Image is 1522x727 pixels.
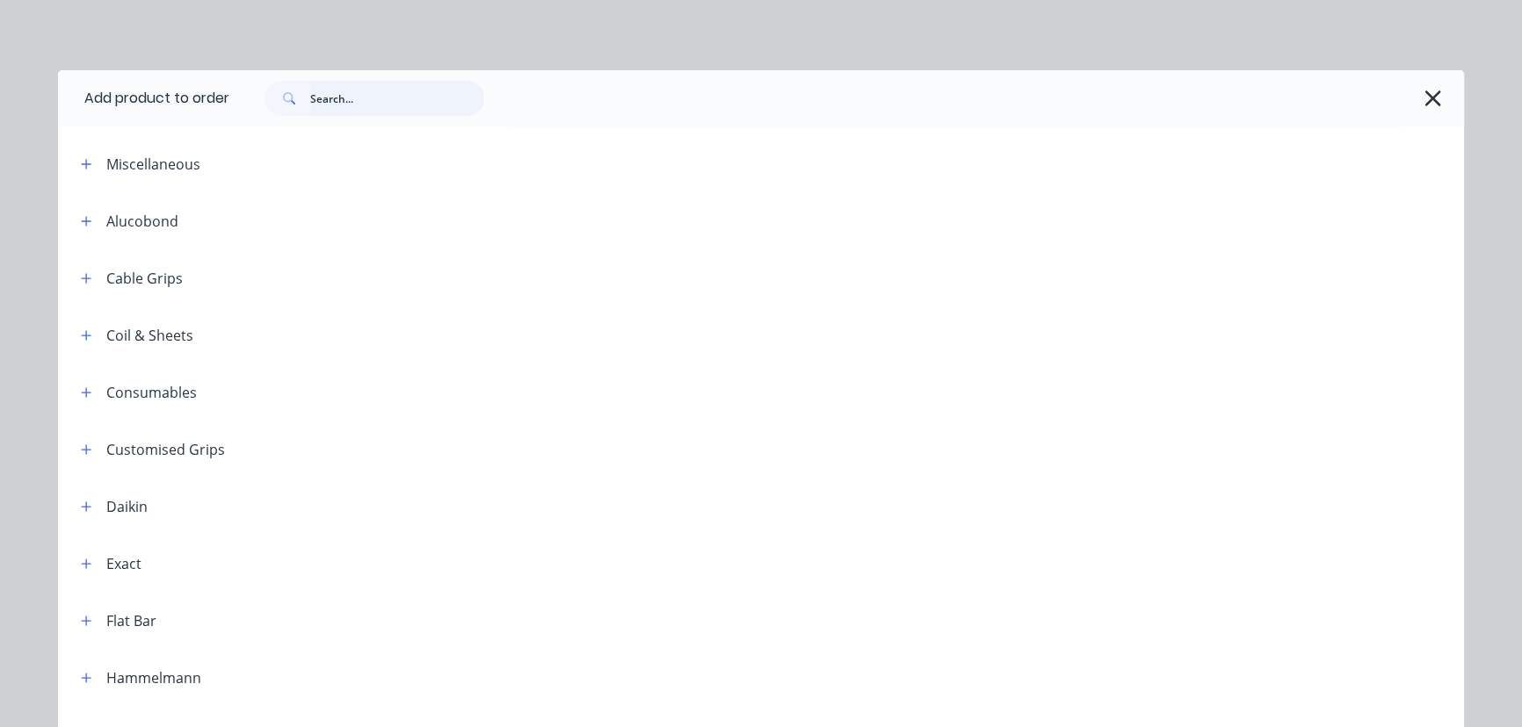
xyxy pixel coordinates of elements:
[106,496,148,517] div: Daikin
[58,70,229,126] div: Add product to order
[106,553,141,574] div: Exact
[106,610,156,631] div: Flat Bar
[106,211,178,232] div: Alucobond
[106,439,225,460] div: Customised Grips
[106,268,183,289] div: Cable Grips
[106,382,197,403] div: Consumables
[310,81,484,116] input: Search...
[106,667,201,688] div: Hammelmann
[106,154,200,175] div: Miscellaneous
[106,325,193,346] div: Coil & Sheets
